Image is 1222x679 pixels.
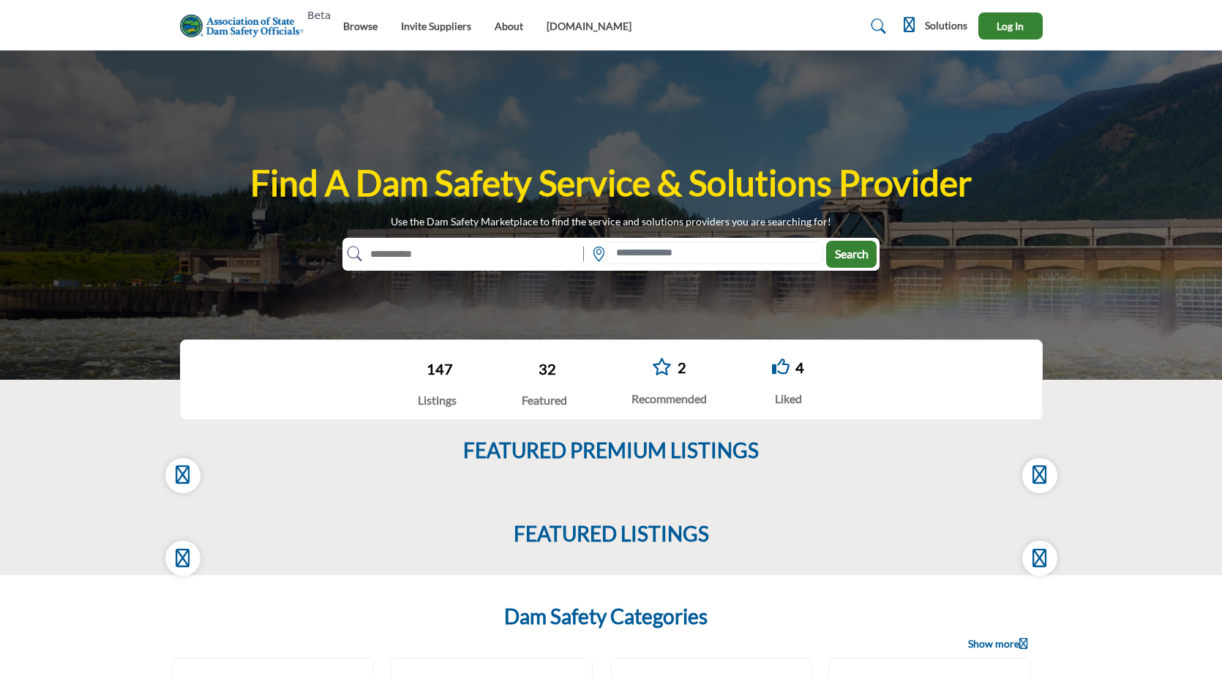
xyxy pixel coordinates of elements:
a: Search [857,15,896,38]
button: Log In [978,12,1043,40]
div: Recommended [631,390,707,408]
h1: Find A Dam Safety Service & Solutions Provider [250,160,972,206]
img: Site Logo [180,14,313,38]
div: Featured [522,391,567,409]
i: Go to Liked [772,358,790,375]
a: Beta [180,14,313,38]
button: Search [826,241,877,268]
a: 32 [539,360,556,378]
h5: Solutions [925,19,967,32]
img: Rectangle%203585.svg [580,243,588,265]
a: Dam Safety Categories [504,604,708,629]
a: [DOMAIN_NAME] [547,20,631,32]
a: 147 [427,360,453,378]
div: Solutions [904,18,967,35]
div: Liked [772,390,804,408]
a: 4 [795,359,804,376]
a: Go to Recommended [652,358,672,378]
span: Show more [968,637,1027,651]
a: Invite Suppliers [401,20,471,32]
p: Use the Dam Safety Marketplace to find the service and solutions providers you are searching for! [391,214,831,229]
div: Listings [418,391,457,409]
a: 2 [678,359,686,376]
span: Search [835,247,869,260]
h6: Beta [307,10,331,22]
a: Browse [343,20,378,32]
a: About [495,20,523,32]
span: Log In [997,20,1024,32]
h2: FEATURED PREMIUM LISTINGS [463,438,759,463]
h2: FEATURED LISTINGS [514,522,709,547]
